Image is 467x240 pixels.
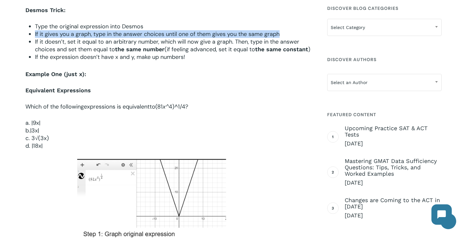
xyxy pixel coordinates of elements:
[35,30,280,38] span: If it gives you a graph, type in the answer choices until one of them gives you the same graph
[327,54,442,65] h4: Discover Authors
[327,3,442,14] h4: Discover Blog Categories
[178,103,185,110] span: 1/4
[163,103,169,110] span: x^
[25,87,91,94] b: Equivalent Expressions
[172,103,178,110] span: )^
[327,109,442,120] h4: Featured Content
[327,74,442,91] span: Select an Author
[185,103,188,110] span: ?
[155,103,163,110] span: (81
[35,23,143,30] span: Type the original expression into Desmos
[345,158,442,187] a: Mastering GMAT Data Sufficiency Questions: Tips, Tricks, and Worked Examples [DATE]
[25,103,84,110] span: Which of the following
[255,46,308,53] b: the same constant
[345,158,442,177] span: Mastering GMAT Data Sufficiency Questions: Tips, Tricks, and Worked Examples
[345,125,442,147] a: Upcoming Practice SAT & ACT Tests [DATE]
[25,7,65,13] b: Desmos Trick:
[169,103,172,110] span: 4
[425,198,458,231] iframe: Chatbot
[345,197,442,219] a: Changes are Coming to the ACT in [DATE] [DATE]
[84,103,150,110] span: expressions is equivalent
[25,119,310,150] p: c. 3√(3x)
[25,71,86,77] strong: Example One (just x):
[150,103,155,110] span: to
[25,127,39,134] span: b.|3x|
[165,46,255,53] span: (if feeling advanced, set it equal to
[345,197,442,210] span: Changes are Coming to the ACT in [DATE]
[35,38,299,53] span: If it doesn’t, set it equal to an arbitrary number, which will now give a graph. Then, type in th...
[328,76,441,89] span: Select an Author
[35,53,185,61] span: If the expression doesn’t have x and y, make up numbers!
[115,46,165,53] b: the same number
[345,140,442,147] span: [DATE]
[328,21,441,34] span: Select Category
[308,46,310,53] span: )
[327,19,442,36] span: Select Category
[345,212,442,219] span: [DATE]
[345,125,442,138] span: Upcoming Practice SAT & ACT Tests
[345,179,442,187] span: [DATE]
[25,119,40,127] span: a. |9x|
[25,142,43,150] span: d. |18x|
